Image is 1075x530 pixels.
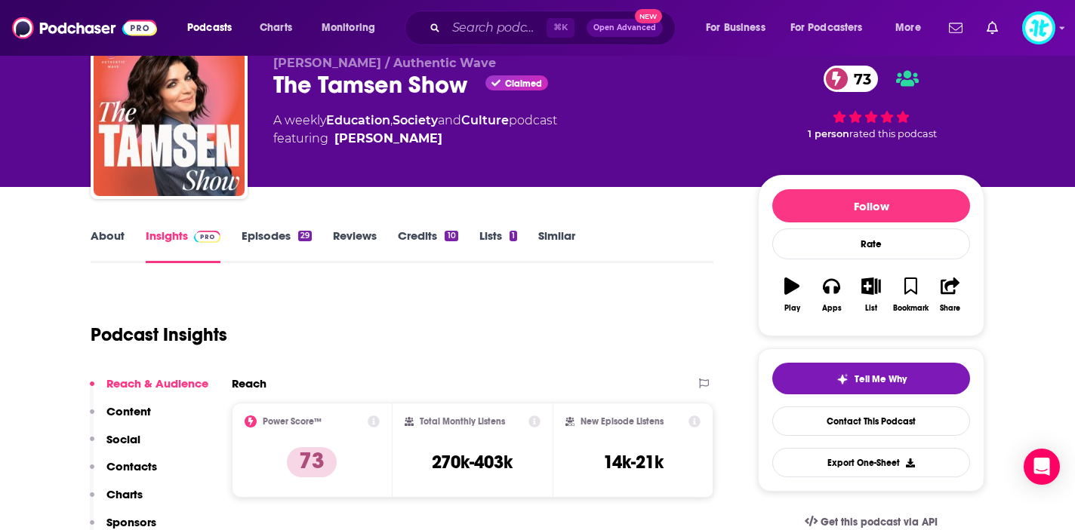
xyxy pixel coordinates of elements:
[419,11,690,45] div: Search podcasts, credits, & more...
[90,376,208,404] button: Reach & Audience
[91,323,227,346] h1: Podcast Insights
[772,406,970,436] a: Contact This Podcast
[808,128,849,139] span: 1 person
[146,228,220,263] a: InsightsPodchaser Pro
[581,416,664,427] h2: New Episode Listens
[790,17,863,38] span: For Podcasters
[333,228,377,263] a: Reviews
[940,304,960,313] div: Share
[772,228,970,259] div: Rate
[849,128,937,139] span: rated this podcast
[420,416,505,427] h2: Total Monthly Listens
[390,113,393,127] span: ,
[885,16,940,40] button: open menu
[706,17,765,38] span: For Business
[839,66,879,92] span: 73
[587,19,663,37] button: Open AdvancedNew
[287,447,337,477] p: 73
[90,459,157,487] button: Contacts
[784,304,800,313] div: Play
[505,80,542,87] span: Claimed
[635,9,662,23] span: New
[106,515,156,529] p: Sponsors
[106,459,157,473] p: Contacts
[446,16,547,40] input: Search podcasts, credits, & more...
[334,130,442,148] a: Tamsen Fadal
[479,228,517,263] a: Lists1
[298,231,312,241] div: 29
[895,17,921,38] span: More
[855,373,907,385] span: Tell Me Why
[106,432,140,446] p: Social
[981,15,1004,41] a: Show notifications dropdown
[322,17,375,38] span: Monitoring
[90,487,143,515] button: Charts
[461,113,509,127] a: Culture
[187,17,232,38] span: Podcasts
[445,231,457,241] div: 10
[772,268,812,322] button: Play
[12,14,157,42] img: Podchaser - Follow, Share and Rate Podcasts
[824,66,879,92] a: 73
[836,373,849,385] img: tell me why sparkle
[273,56,496,70] span: [PERSON_NAME] / Authentic Wave
[393,113,438,127] a: Society
[242,228,312,263] a: Episodes29
[821,516,938,528] span: Get this podcast via API
[822,304,842,313] div: Apps
[547,18,574,38] span: ⌘ K
[432,451,513,473] h3: 270k-403k
[812,268,851,322] button: Apps
[772,448,970,477] button: Export One-Sheet
[943,15,969,41] a: Show notifications dropdown
[90,404,151,432] button: Content
[603,451,664,473] h3: 14k-21k
[90,432,140,460] button: Social
[1024,449,1060,485] div: Open Intercom Messenger
[1022,11,1055,44] button: Show profile menu
[781,16,885,40] button: open menu
[593,24,656,32] span: Open Advanced
[695,16,784,40] button: open menu
[94,45,245,196] img: The Tamsen Show
[510,231,517,241] div: 1
[398,228,457,263] a: Credits10
[758,56,984,149] div: 73 1 personrated this podcast
[893,304,929,313] div: Bookmark
[194,231,220,243] img: Podchaser Pro
[106,404,151,418] p: Content
[177,16,251,40] button: open menu
[273,112,557,148] div: A weekly podcast
[106,487,143,501] p: Charts
[865,304,877,313] div: List
[1022,11,1055,44] span: Logged in as ImpactTheory
[772,363,970,394] button: tell me why sparkleTell Me Why
[260,17,292,38] span: Charts
[852,268,891,322] button: List
[273,130,557,148] span: featuring
[772,189,970,222] button: Follow
[891,268,930,322] button: Bookmark
[91,228,125,263] a: About
[438,113,461,127] span: and
[311,16,395,40] button: open menu
[538,228,575,263] a: Similar
[263,416,322,427] h2: Power Score™
[326,113,390,127] a: Education
[106,376,208,391] p: Reach & Audience
[1022,11,1055,44] img: User Profile
[232,376,266,391] h2: Reach
[250,16,301,40] a: Charts
[931,268,970,322] button: Share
